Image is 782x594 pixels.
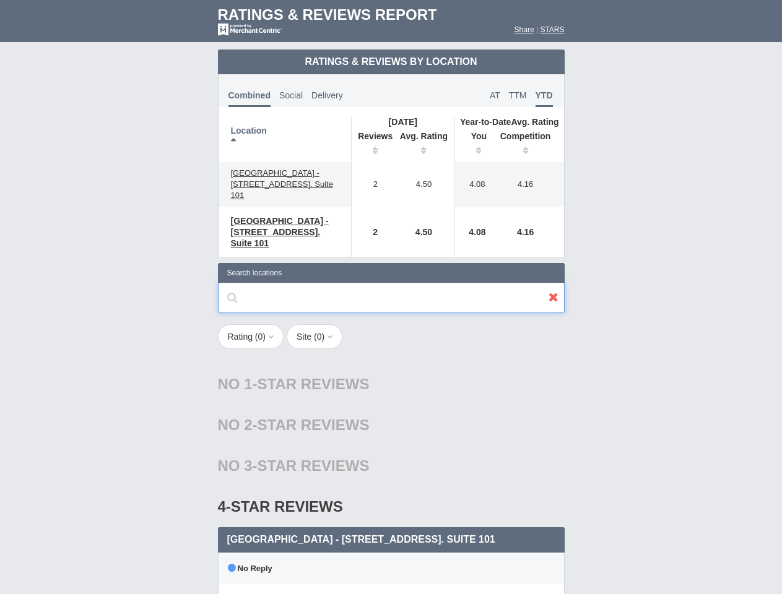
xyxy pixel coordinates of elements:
[493,162,564,207] td: 4.16
[393,162,455,207] td: 4.50
[536,25,538,34] span: |
[393,207,455,257] td: 4.50
[231,168,333,200] span: [GEOGRAPHIC_DATA] - [STREET_ADDRESS]. Suite 101
[455,162,493,207] td: 4.08
[219,116,352,162] th: Location: activate to sort column descending
[279,90,303,100] span: Social
[231,216,329,248] span: [GEOGRAPHIC_DATA] - [STREET_ADDRESS]. Suite 101
[493,127,564,162] th: Competition : activate to sort column ascending
[393,127,455,162] th: Avg. Rating: activate to sort column ascending
[540,25,564,34] a: STARS
[228,90,271,107] span: Combined
[218,445,565,486] div: No 3-Star Reviews
[351,116,454,127] th: [DATE]
[515,25,534,34] a: Share
[228,564,272,573] span: No Reply
[493,207,564,257] td: 4.16
[455,127,493,162] th: You: activate to sort column ascending
[536,90,553,107] span: YTD
[490,90,500,100] span: AT
[218,486,565,527] div: 4-Star Reviews
[227,534,495,544] span: [GEOGRAPHIC_DATA] - [STREET_ADDRESS]. Suite 101
[218,24,282,36] img: mc-powered-by-logo-white-103.png
[218,49,565,74] td: Ratings & Reviews by Location
[225,213,345,251] a: [GEOGRAPHIC_DATA] - [STREET_ADDRESS]. Suite 101
[455,116,564,127] th: Avg. Rating
[311,90,343,100] span: Delivery
[317,332,322,342] span: 0
[225,166,345,203] a: [GEOGRAPHIC_DATA] - [STREET_ADDRESS]. Suite 101
[460,117,511,127] span: Year-to-Date
[218,364,565,405] div: No 1-Star Reviews
[258,332,263,342] span: 0
[287,324,342,349] button: Site (0)
[351,207,393,257] td: 2
[218,324,284,349] button: Rating (0)
[455,207,493,257] td: 4.08
[509,90,527,100] span: TTM
[218,405,565,445] div: No 2-Star Reviews
[351,162,393,207] td: 2
[351,127,393,162] th: Reviews: activate to sort column ascending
